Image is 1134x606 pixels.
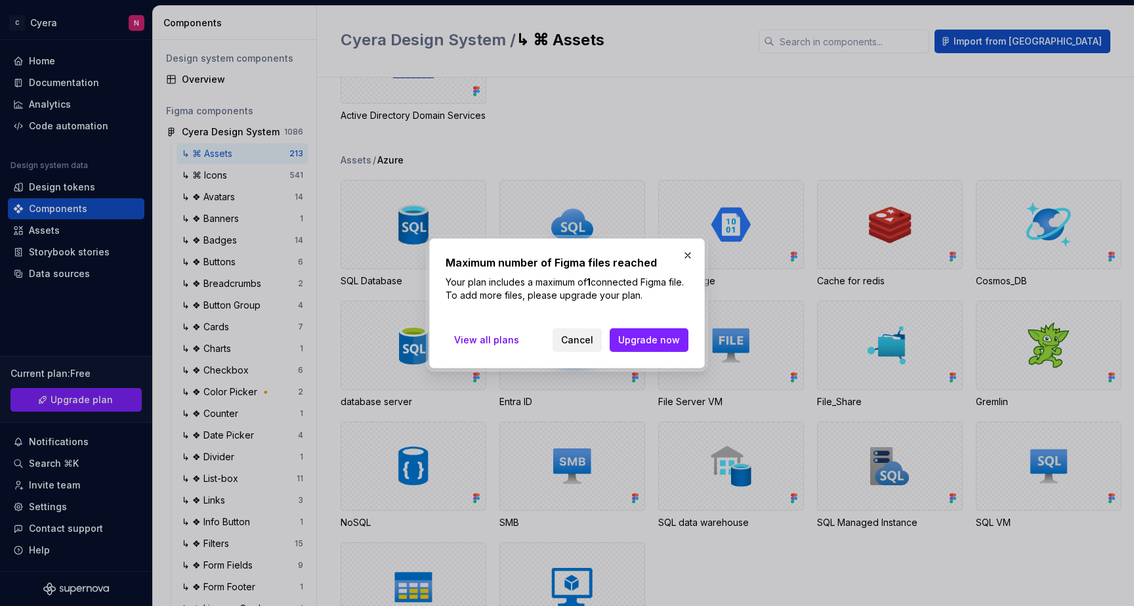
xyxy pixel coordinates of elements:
[553,328,602,352] button: Cancel
[618,334,680,347] span: Upgrade now
[561,334,593,347] span: Cancel
[446,328,528,352] a: View all plans
[610,328,688,352] button: Upgrade now
[446,255,688,271] h2: Maximum number of Figma files reached
[454,334,519,347] span: View all plans
[587,276,591,288] b: 1
[446,276,688,302] p: Your plan includes a maximum of connected Figma file. To add more files, please upgrade your plan.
